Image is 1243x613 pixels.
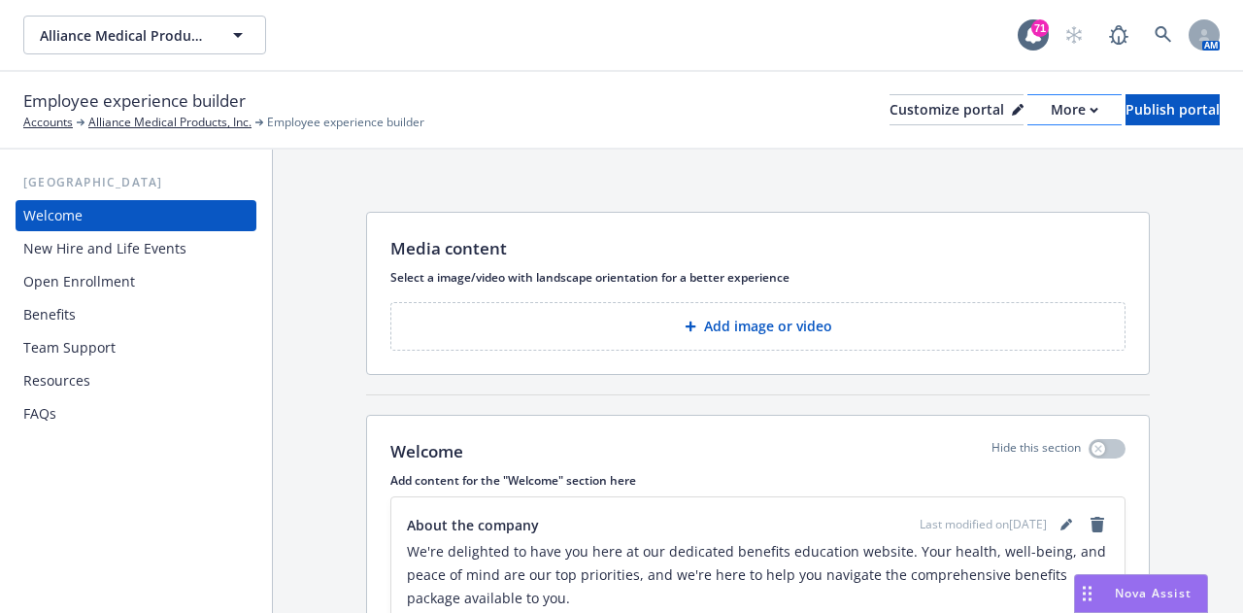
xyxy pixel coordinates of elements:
[23,398,56,429] div: FAQs
[390,269,1125,286] p: Select a image/video with landscape orientation for a better experience
[1051,95,1098,124] div: More
[16,332,256,363] a: Team Support
[16,233,256,264] a: New Hire and Life Events
[1099,16,1138,54] a: Report a Bug
[16,173,256,192] div: [GEOGRAPHIC_DATA]
[390,236,507,261] p: Media content
[23,114,73,131] a: Accounts
[16,398,256,429] a: FAQs
[23,233,186,264] div: New Hire and Life Events
[88,114,252,131] a: Alliance Medical Products, Inc.
[40,25,208,46] span: Alliance Medical Products, Inc.
[704,317,832,336] p: Add image or video
[23,200,83,231] div: Welcome
[23,365,90,396] div: Resources
[16,365,256,396] a: Resources
[890,94,1024,125] button: Customize portal
[1075,575,1099,612] div: Drag to move
[16,299,256,330] a: Benefits
[1074,574,1208,613] button: Nova Assist
[23,299,76,330] div: Benefits
[407,540,1109,610] p: We're delighted to have you here at our dedicated benefits education website. Your health, well-b...
[1086,513,1109,536] a: remove
[1144,16,1183,54] a: Search
[390,472,1125,489] p: Add content for the "Welcome" section here
[991,439,1081,464] p: Hide this section
[1125,95,1220,124] div: Publish portal
[1125,94,1220,125] button: Publish portal
[1031,19,1049,37] div: 71
[390,439,463,464] p: Welcome
[1027,94,1122,125] button: More
[23,88,246,114] span: Employee experience builder
[23,332,116,363] div: Team Support
[920,516,1047,533] span: Last modified on [DATE]
[1115,585,1192,601] span: Nova Assist
[267,114,424,131] span: Employee experience builder
[16,200,256,231] a: Welcome
[1055,513,1078,536] a: editPencil
[890,95,1024,124] div: Customize portal
[23,16,266,54] button: Alliance Medical Products, Inc.
[390,302,1125,351] button: Add image or video
[16,266,256,297] a: Open Enrollment
[1055,16,1093,54] a: Start snowing
[407,515,539,535] span: About the company
[23,266,135,297] div: Open Enrollment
